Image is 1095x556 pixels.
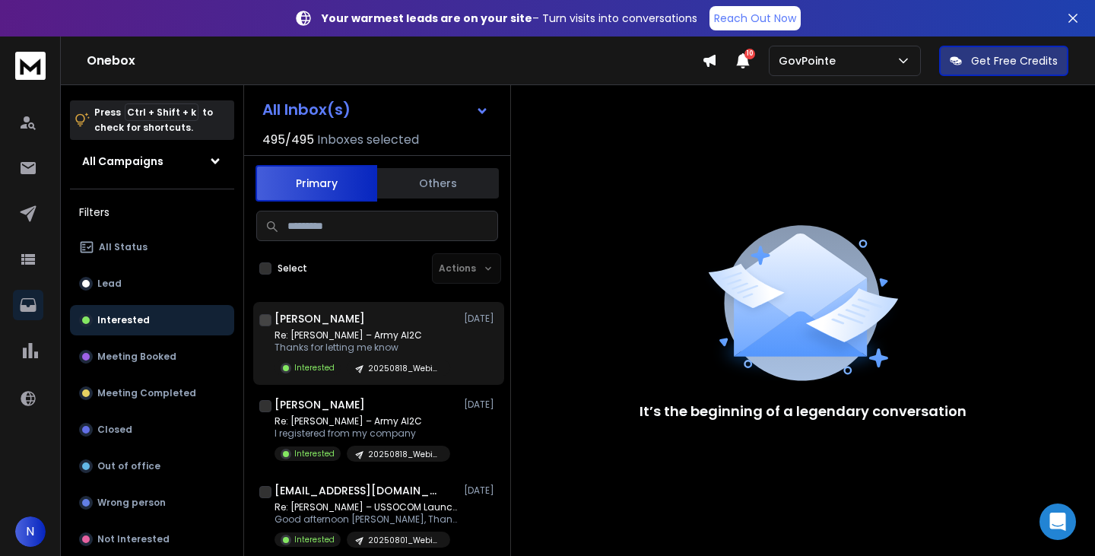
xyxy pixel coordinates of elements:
[97,351,176,363] p: Meeting Booked
[779,53,842,68] p: GovPointe
[97,278,122,290] p: Lead
[15,516,46,547] button: N
[70,488,234,518] button: Wrong person
[714,11,796,26] p: Reach Out Now
[322,11,532,26] strong: Your warmest leads are on your site
[464,485,498,497] p: [DATE]
[275,427,450,440] p: I registered from my company
[15,52,46,80] img: logo
[97,424,132,436] p: Closed
[70,524,234,554] button: Not Interested
[368,535,441,546] p: 20250801_Webinar(0805-0807)-SOFGSD + GovCon 2.0
[939,46,1068,76] button: Get Free Credits
[250,94,501,125] button: All Inbox(s)
[464,313,498,325] p: [DATE]
[97,314,150,326] p: Interested
[70,451,234,481] button: Out of office
[275,342,450,354] p: Thanks for letting me know
[275,311,365,326] h1: [PERSON_NAME]
[70,415,234,445] button: Closed
[70,146,234,176] button: All Campaigns
[70,305,234,335] button: Interested
[70,378,234,408] button: Meeting Completed
[278,262,307,275] label: Select
[255,165,377,202] button: Primary
[464,399,498,411] p: [DATE]
[1039,504,1076,540] div: Open Intercom Messenger
[275,513,457,526] p: Good afternoon [PERSON_NAME], Thank you for
[275,415,450,427] p: Re: [PERSON_NAME] – Army AI2C
[294,362,335,373] p: Interested
[262,131,314,149] span: 495 / 495
[322,11,697,26] p: – Turn visits into conversations
[70,232,234,262] button: All Status
[97,460,160,472] p: Out of office
[971,53,1058,68] p: Get Free Credits
[125,103,198,121] span: Ctrl + Shift + k
[377,167,499,200] button: Others
[294,534,335,545] p: Interested
[275,329,450,342] p: Re: [PERSON_NAME] – Army AI2C
[368,363,441,374] p: 20250818_Webinar(0820-0822)-AI2C-BAA-Army
[97,387,196,399] p: Meeting Completed
[262,102,351,117] h1: All Inbox(s)
[70,268,234,299] button: Lead
[70,202,234,223] h3: Filters
[275,397,365,412] h1: [PERSON_NAME]
[317,131,419,149] h3: Inboxes selected
[275,501,457,513] p: Re: [PERSON_NAME] – USSOCOM Launches
[97,533,170,545] p: Not Interested
[744,49,755,59] span: 10
[368,449,441,460] p: 20250818_Webinar(0820-0822)-AI2C-BAA-Army
[99,241,148,253] p: All Status
[294,448,335,459] p: Interested
[275,483,442,498] h1: [EMAIL_ADDRESS][DOMAIN_NAME]
[82,154,163,169] h1: All Campaigns
[640,401,966,422] p: It’s the beginning of a legendary conversation
[97,497,166,509] p: Wrong person
[94,105,213,135] p: Press to check for shortcuts.
[70,342,234,372] button: Meeting Booked
[87,52,702,70] h1: Onebox
[709,6,801,30] a: Reach Out Now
